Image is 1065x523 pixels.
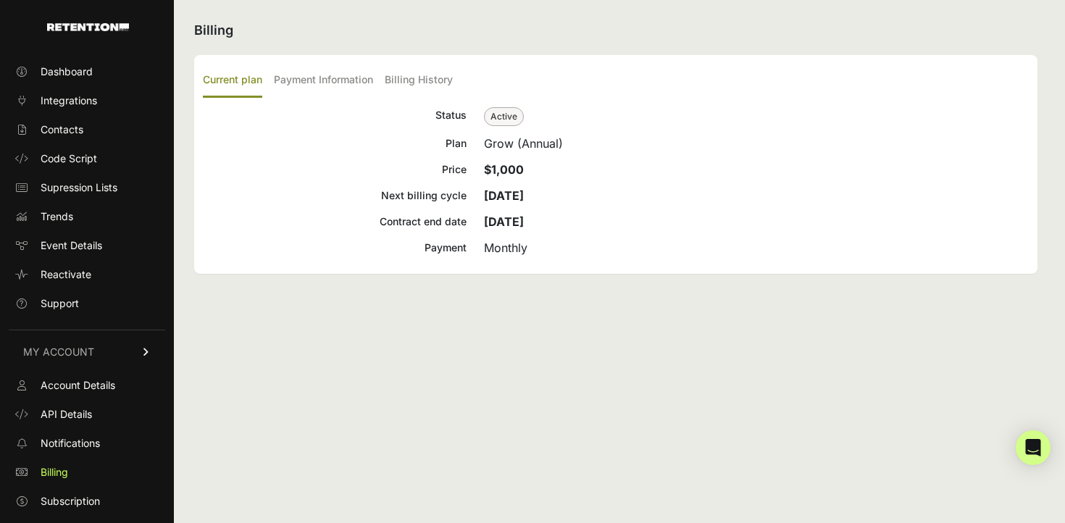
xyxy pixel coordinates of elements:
div: Grow (Annual) [484,135,1029,152]
div: Status [203,106,467,126]
span: MY ACCOUNT [23,345,94,359]
a: Notifications [9,432,165,455]
span: API Details [41,407,92,422]
div: Open Intercom Messenger [1016,430,1051,465]
a: Contacts [9,118,165,141]
a: Account Details [9,374,165,397]
span: Code Script [41,151,97,166]
span: Event Details [41,238,102,253]
a: Reactivate [9,263,165,286]
a: Trends [9,205,165,228]
div: Plan [203,135,467,152]
span: Contacts [41,122,83,137]
a: MY ACCOUNT [9,330,165,374]
img: Retention.com [47,23,129,31]
a: Integrations [9,89,165,112]
label: Current plan [203,64,262,98]
a: Billing [9,461,165,484]
a: Supression Lists [9,176,165,199]
span: Support [41,296,79,311]
div: Price [203,161,467,178]
div: Next billing cycle [203,187,467,204]
span: Reactivate [41,267,91,282]
span: Account Details [41,378,115,393]
span: Subscription [41,494,100,509]
span: Trends [41,209,73,224]
span: Supression Lists [41,180,117,195]
label: Billing History [385,64,453,98]
span: Dashboard [41,64,93,79]
a: Event Details [9,234,165,257]
span: Billing [41,465,68,480]
strong: [DATE] [484,188,524,203]
strong: $1,000 [484,162,524,177]
span: Active [484,107,524,126]
label: Payment Information [274,64,373,98]
span: Notifications [41,436,100,451]
div: Payment [203,239,467,256]
a: Code Script [9,147,165,170]
a: Subscription [9,490,165,513]
h2: Billing [194,20,1037,41]
div: Contract end date [203,213,467,230]
span: Integrations [41,93,97,108]
a: Support [9,292,165,315]
strong: [DATE] [484,214,524,229]
a: API Details [9,403,165,426]
a: Dashboard [9,60,165,83]
div: Monthly [484,239,1029,256]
